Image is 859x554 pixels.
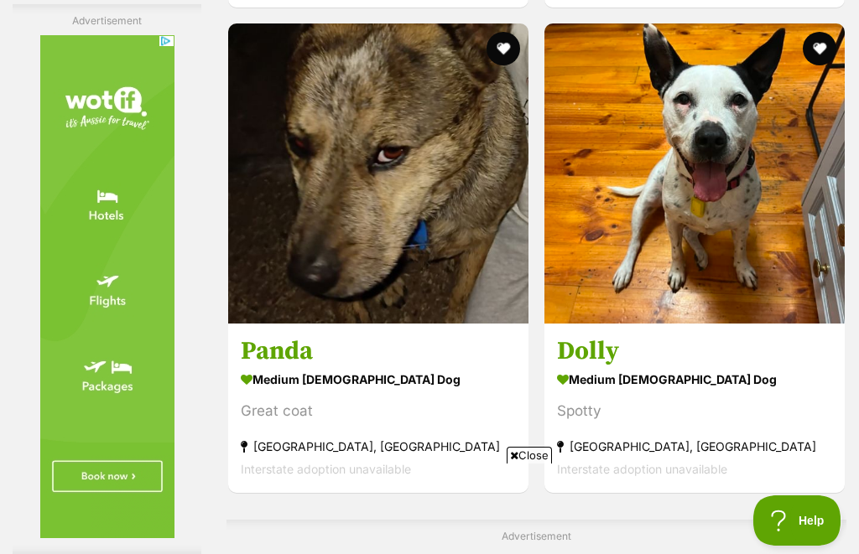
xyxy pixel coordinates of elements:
button: favourite [803,32,836,65]
img: Dolly - Staffy Dog [544,23,845,324]
iframe: Help Scout Beacon - Open [753,495,842,546]
a: Panda medium [DEMOGRAPHIC_DATA] Dog Great coat [GEOGRAPHIC_DATA], [GEOGRAPHIC_DATA] Interstate ad... [228,323,528,493]
strong: medium [DEMOGRAPHIC_DATA] Dog [557,367,832,391]
div: Great coat [241,400,516,422]
a: Dolly medium [DEMOGRAPHIC_DATA] Dog Spotty [GEOGRAPHIC_DATA], [GEOGRAPHIC_DATA] Interstate adopti... [544,323,845,493]
strong: [GEOGRAPHIC_DATA], [GEOGRAPHIC_DATA] [557,435,832,458]
strong: medium [DEMOGRAPHIC_DATA] Dog [241,367,516,391]
span: Close [507,447,552,463]
iframe: Advertisement [40,35,174,538]
strong: [GEOGRAPHIC_DATA], [GEOGRAPHIC_DATA] [241,435,516,458]
iframe: Advertisement [124,470,735,546]
h3: Dolly [557,335,832,367]
h3: Panda [241,335,516,367]
div: Spotty [557,400,832,422]
img: Panda - Australian Cattle Dog x German Shepherd Dog [228,23,528,324]
button: favourite [487,32,520,65]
